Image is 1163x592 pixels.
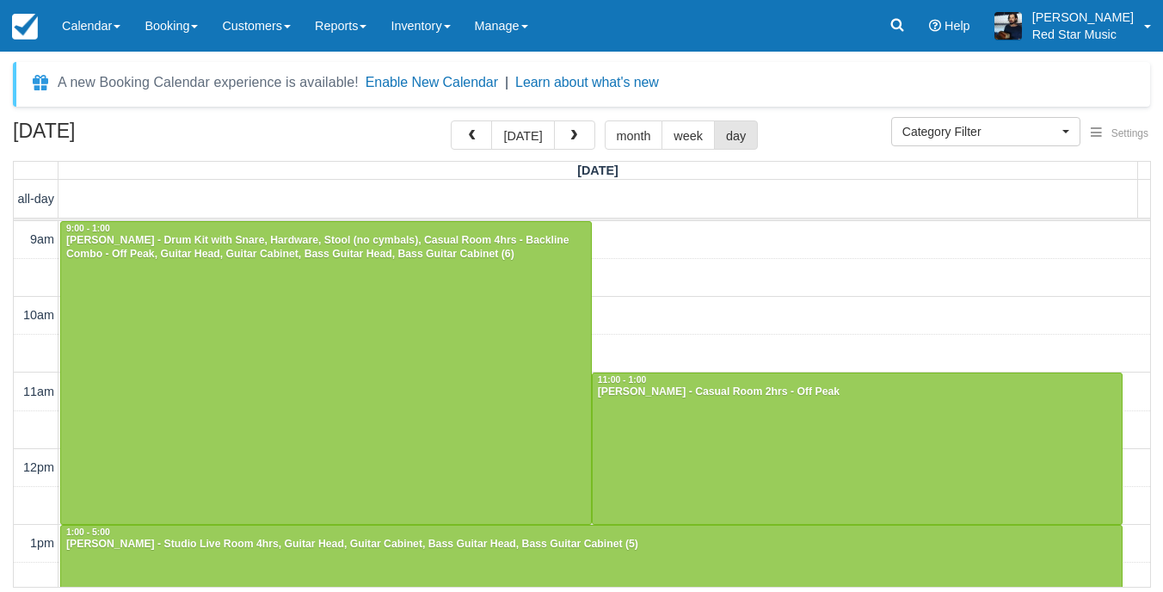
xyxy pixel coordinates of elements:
[491,120,554,150] button: [DATE]
[23,308,54,322] span: 10am
[66,527,110,537] span: 1:00 - 5:00
[23,460,54,474] span: 12pm
[1111,127,1148,139] span: Settings
[714,120,758,150] button: day
[65,234,587,262] div: [PERSON_NAME] - Drum Kit with Snare, Hardware, Stool (no cymbals), Casual Room 4hrs - Backline Co...
[65,538,1117,552] div: [PERSON_NAME] - Studio Live Room 4hrs, Guitar Head, Guitar Cabinet, Bass Guitar Head, Bass Guitar...
[597,385,1118,399] div: [PERSON_NAME] - Casual Room 2hrs - Off Peak
[1032,9,1134,26] p: [PERSON_NAME]
[1032,26,1134,43] p: Red Star Music
[30,232,54,246] span: 9am
[598,375,647,385] span: 11:00 - 1:00
[661,120,715,150] button: week
[60,221,592,525] a: 9:00 - 1:00[PERSON_NAME] - Drum Kit with Snare, Hardware, Stool (no cymbals), Casual Room 4hrs - ...
[902,123,1058,140] span: Category Filter
[58,72,359,93] div: A new Booking Calendar experience is available!
[505,75,508,89] span: |
[66,224,110,233] span: 9:00 - 1:00
[891,117,1080,146] button: Category Filter
[577,163,618,177] span: [DATE]
[592,373,1123,525] a: 11:00 - 1:00[PERSON_NAME] - Casual Room 2hrs - Off Peak
[605,120,663,150] button: month
[994,12,1022,40] img: A1
[929,20,941,32] i: Help
[366,74,498,91] button: Enable New Calendar
[13,120,231,152] h2: [DATE]
[30,536,54,550] span: 1pm
[12,14,38,40] img: checkfront-main-nav-mini-logo.png
[18,192,54,206] span: all-day
[23,385,54,398] span: 11am
[945,19,970,33] span: Help
[1080,121,1159,146] button: Settings
[515,75,659,89] a: Learn about what's new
